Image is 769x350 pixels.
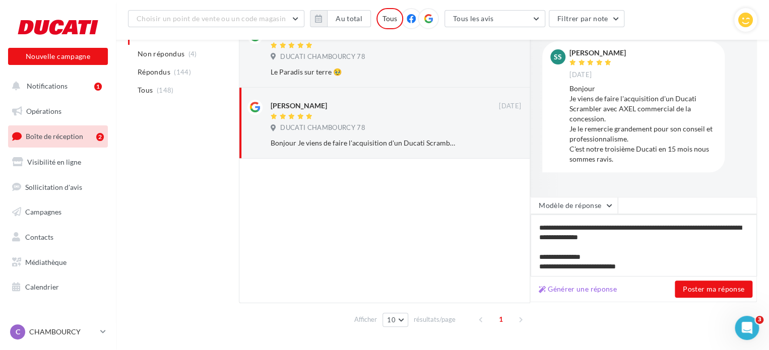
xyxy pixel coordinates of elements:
a: Boîte de réception2 [6,125,110,147]
span: (4) [188,50,197,58]
span: C [16,327,20,337]
div: 1 [94,83,102,91]
span: Afficher [354,315,377,324]
span: Tous [138,85,153,95]
span: DUCATI CHAMBOURCY 78 [280,52,365,61]
span: Boîte de réception [26,132,83,141]
button: Choisir un point de vente ou un code magasin [128,10,304,27]
button: Générer une réponse [535,283,621,295]
div: Le Paradis sur terre 🥹 [271,67,456,77]
button: Au total [327,10,371,27]
span: 1 [493,311,509,327]
a: C CHAMBOURCY [8,322,108,341]
button: Au total [310,10,371,27]
span: ss [554,52,562,62]
div: Tous [376,8,403,29]
button: Nouvelle campagne [8,48,108,65]
a: Calendrier [6,276,110,298]
span: Non répondus [138,49,184,59]
p: CHAMBOURCY [29,327,96,337]
button: Poster ma réponse [675,281,752,298]
a: Médiathèque [6,252,110,273]
span: Opérations [26,107,61,115]
span: (144) [174,68,191,76]
a: Visibilité en ligne [6,152,110,173]
span: Choisir un point de vente ou un code magasin [137,14,286,23]
span: [DATE] [569,71,592,80]
span: Calendrier [25,283,59,291]
span: [DATE] [499,102,521,111]
button: Notifications 1 [6,76,106,97]
span: 10 [387,316,396,324]
div: [PERSON_NAME] [569,49,626,56]
span: Visibilité en ligne [27,158,81,166]
div: [PERSON_NAME] [271,101,327,111]
span: Contacts [25,233,53,241]
span: résultats/page [414,315,456,324]
div: Bonjour Je viens de faire l'acquisition d'un Ducati Scrambler avec AXEL commercial de la concessi... [569,84,717,164]
a: Contacts [6,227,110,248]
div: 2 [96,133,104,141]
button: Modèle de réponse [530,197,618,214]
span: Répondus [138,67,170,77]
button: 10 [382,313,408,327]
iframe: Intercom live chat [735,316,759,340]
span: Campagnes [25,207,61,216]
span: Médiathèque [25,258,67,266]
button: Filtrer par note [549,10,625,27]
a: Sollicitation d'avis [6,177,110,198]
span: 3 [755,316,763,324]
div: Bonjour Je viens de faire l'acquisition d'un Ducati Scrambler avec AXEL commercial de la concessi... [271,138,456,148]
a: Opérations [6,101,110,122]
span: Tous les avis [453,14,494,23]
a: Campagnes [6,201,110,223]
span: DUCATI CHAMBOURCY 78 [280,123,365,132]
button: Tous les avis [444,10,545,27]
span: Sollicitation d'avis [25,182,82,191]
span: Notifications [27,82,68,90]
span: (148) [157,86,174,94]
